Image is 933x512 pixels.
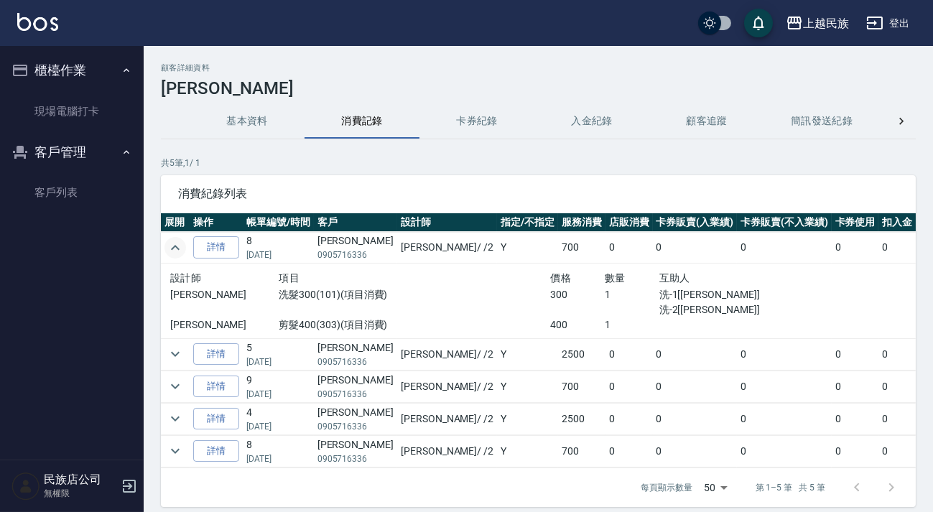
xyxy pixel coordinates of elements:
td: Y [497,371,558,402]
button: 登出 [860,10,916,37]
button: 客戶管理 [6,134,138,171]
th: 店販消費 [605,213,653,232]
p: 400 [550,317,605,332]
img: Logo [17,13,58,31]
td: 0 [653,338,738,370]
a: 現場電腦打卡 [6,95,138,128]
h5: 民族店公司 [44,473,117,487]
td: 2500 [558,403,605,434]
td: 0 [653,371,738,402]
span: 設計師 [170,272,201,284]
p: 1 [605,287,659,302]
td: 700 [558,232,605,264]
p: [PERSON_NAME] [170,317,279,332]
td: 0 [878,338,916,370]
p: 洗-1[[PERSON_NAME]] [659,287,822,302]
td: 0 [605,403,653,434]
td: 0 [832,338,879,370]
td: 0 [832,371,879,402]
button: expand row [164,237,186,259]
span: 價格 [550,272,571,284]
button: 顧客追蹤 [649,104,764,139]
button: 卡券紀錄 [419,104,534,139]
button: 基本資料 [190,104,305,139]
td: 0 [653,435,738,467]
td: Y [497,232,558,264]
h2: 顧客詳細資料 [161,63,916,73]
td: 0 [605,338,653,370]
img: Person [11,472,40,501]
td: [PERSON_NAME] / /2 [397,403,497,434]
p: 0905716336 [317,420,394,433]
td: 2500 [558,338,605,370]
a: 詳情 [193,376,239,398]
div: 上越民族 [803,14,849,32]
td: 8 [243,232,314,264]
span: 項目 [279,272,300,284]
td: [PERSON_NAME] [314,232,397,264]
td: 0 [653,232,738,264]
td: 0 [737,435,832,467]
p: 第 1–5 筆 共 5 筆 [756,481,825,494]
p: [DATE] [246,248,310,261]
span: 互助人 [659,272,690,284]
td: 0 [878,371,916,402]
p: [DATE] [246,452,310,465]
span: 消費紀錄列表 [178,187,899,201]
td: 0 [878,232,916,264]
th: 卡券販賣(不入業績) [737,213,832,232]
td: [PERSON_NAME] / /2 [397,435,497,467]
td: [PERSON_NAME] [314,435,397,467]
p: 0905716336 [317,248,394,261]
p: [DATE] [246,388,310,401]
th: 客戶 [314,213,397,232]
a: 詳情 [193,440,239,462]
p: 剪髮400(303)(項目消費) [279,317,550,332]
button: expand row [164,376,186,397]
td: 0 [878,403,916,434]
td: 5 [243,338,314,370]
span: 數量 [605,272,626,284]
th: 操作 [190,213,243,232]
td: 0 [737,232,832,264]
td: Y [497,403,558,434]
button: 櫃檯作業 [6,52,138,89]
a: 詳情 [193,343,239,366]
p: 300 [550,287,605,302]
td: 4 [243,403,314,434]
td: 0 [878,435,916,467]
button: save [744,9,773,37]
th: 服務消費 [558,213,605,232]
button: expand row [164,343,186,365]
p: 0905716336 [317,452,394,465]
th: 卡券販賣(入業績) [653,213,738,232]
button: 上越民族 [780,9,855,38]
p: 每頁顯示數量 [641,481,692,494]
td: 0 [605,371,653,402]
p: [PERSON_NAME] [170,287,279,302]
h3: [PERSON_NAME] [161,78,916,98]
a: 詳情 [193,408,239,430]
p: 0905716336 [317,355,394,368]
td: 0 [737,403,832,434]
p: [DATE] [246,355,310,368]
td: [PERSON_NAME] [314,371,397,402]
td: 700 [558,435,605,467]
p: 洗-2[[PERSON_NAME]] [659,302,822,317]
p: 無權限 [44,487,117,500]
p: 洗髮300(101)(項目消費) [279,287,550,302]
td: 0 [737,371,832,402]
td: 0 [605,232,653,264]
td: [PERSON_NAME] [314,338,397,370]
p: [DATE] [246,420,310,433]
td: 700 [558,371,605,402]
td: 0 [605,435,653,467]
td: 0 [737,338,832,370]
td: 0 [832,435,879,467]
button: 簡訊發送紀錄 [764,104,879,139]
td: 0 [832,232,879,264]
td: 0 [653,403,738,434]
th: 卡券使用 [832,213,879,232]
button: expand row [164,440,186,462]
th: 設計師 [397,213,497,232]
